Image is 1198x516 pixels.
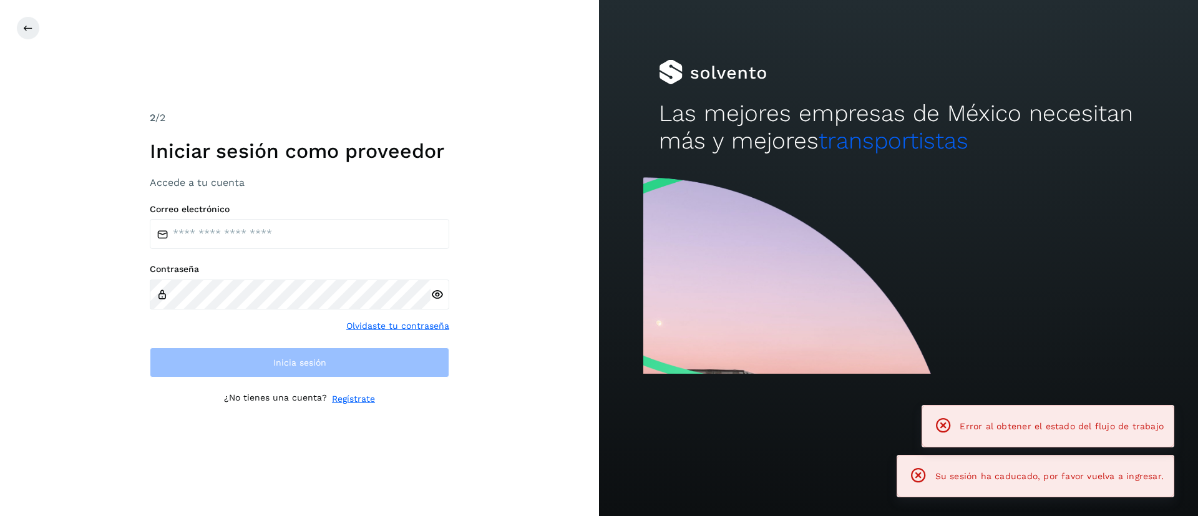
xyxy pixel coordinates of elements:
[150,264,449,275] label: Contraseña
[819,127,968,154] span: transportistas
[935,471,1164,481] span: Su sesión ha caducado, por favor vuelva a ingresar.
[150,139,449,163] h1: Iniciar sesión como proveedor
[150,348,449,377] button: Inicia sesión
[960,421,1164,431] span: Error al obtener el estado del flujo de trabajo
[346,319,449,333] a: Olvidaste tu contraseña
[332,392,375,406] a: Regístrate
[224,392,327,406] p: ¿No tienes una cuenta?
[150,112,155,124] span: 2
[150,204,449,215] label: Correo electrónico
[150,110,449,125] div: /2
[150,177,449,188] h3: Accede a tu cuenta
[273,358,326,367] span: Inicia sesión
[659,100,1138,155] h2: Las mejores empresas de México necesitan más y mejores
